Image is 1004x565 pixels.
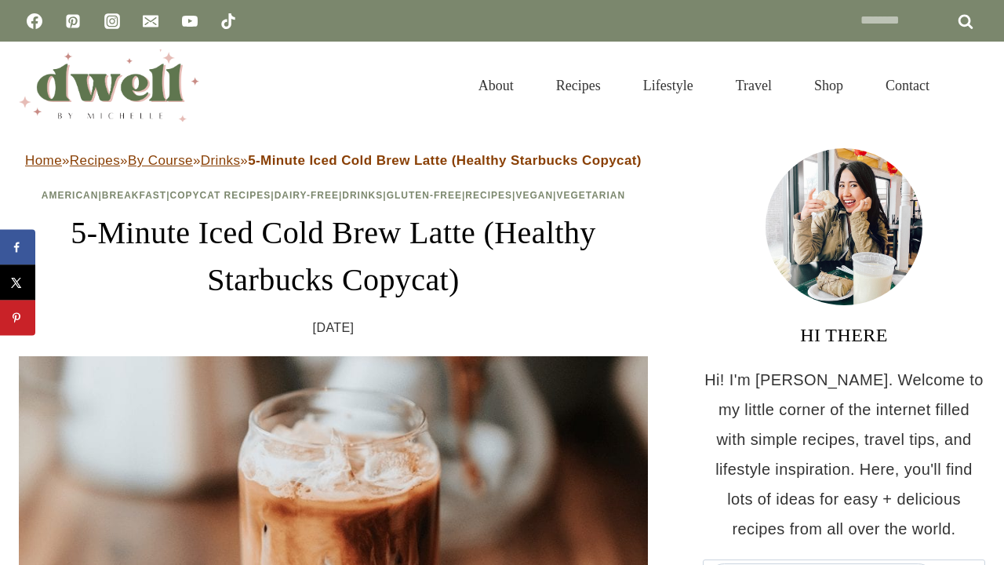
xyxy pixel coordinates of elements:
[57,5,89,37] a: Pinterest
[457,58,951,113] nav: Primary Navigation
[275,190,339,201] a: Dairy-Free
[42,190,625,201] span: | | | | | | | |
[457,58,535,113] a: About
[313,316,355,340] time: [DATE]
[102,190,166,201] a: Breakfast
[213,5,244,37] a: TikTok
[248,153,642,168] strong: 5-Minute Iced Cold Brew Latte (Healthy Starbucks Copycat)
[25,153,642,168] span: » » » »
[128,153,193,168] a: By Course
[174,5,206,37] a: YouTube
[170,190,271,201] a: Copycat Recipes
[465,190,512,201] a: Recipes
[342,190,383,201] a: Drinks
[793,58,864,113] a: Shop
[715,58,793,113] a: Travel
[70,153,120,168] a: Recipes
[703,365,985,544] p: Hi! I'm [PERSON_NAME]. Welcome to my little corner of the internet filled with simple recipes, tr...
[96,5,128,37] a: Instagram
[959,72,985,99] button: View Search Form
[19,49,199,122] img: DWELL by michelle
[201,153,241,168] a: Drinks
[535,58,622,113] a: Recipes
[864,58,951,113] a: Contact
[622,58,715,113] a: Lifestyle
[19,210,648,304] h1: 5-Minute Iced Cold Brew Latte (Healthy Starbucks Copycat)
[556,190,625,201] a: Vegetarian
[19,5,50,37] a: Facebook
[25,153,62,168] a: Home
[703,321,985,349] h3: HI THERE
[135,5,166,37] a: Email
[515,190,553,201] a: Vegan
[387,190,462,201] a: Gluten-Free
[42,190,99,201] a: American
